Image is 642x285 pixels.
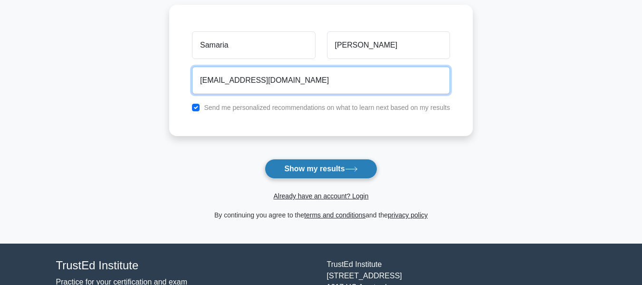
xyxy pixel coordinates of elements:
[192,67,450,94] input: Email
[388,211,428,219] a: privacy policy
[327,31,450,59] input: Last name
[273,192,368,200] a: Already have an account? Login
[192,31,315,59] input: First name
[265,159,377,179] button: Show my results
[163,209,479,221] div: By continuing you agree to the and the
[56,259,316,273] h4: TrustEd Institute
[304,211,365,219] a: terms and conditions
[204,104,450,111] label: Send me personalized recommendations on what to learn next based on my results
